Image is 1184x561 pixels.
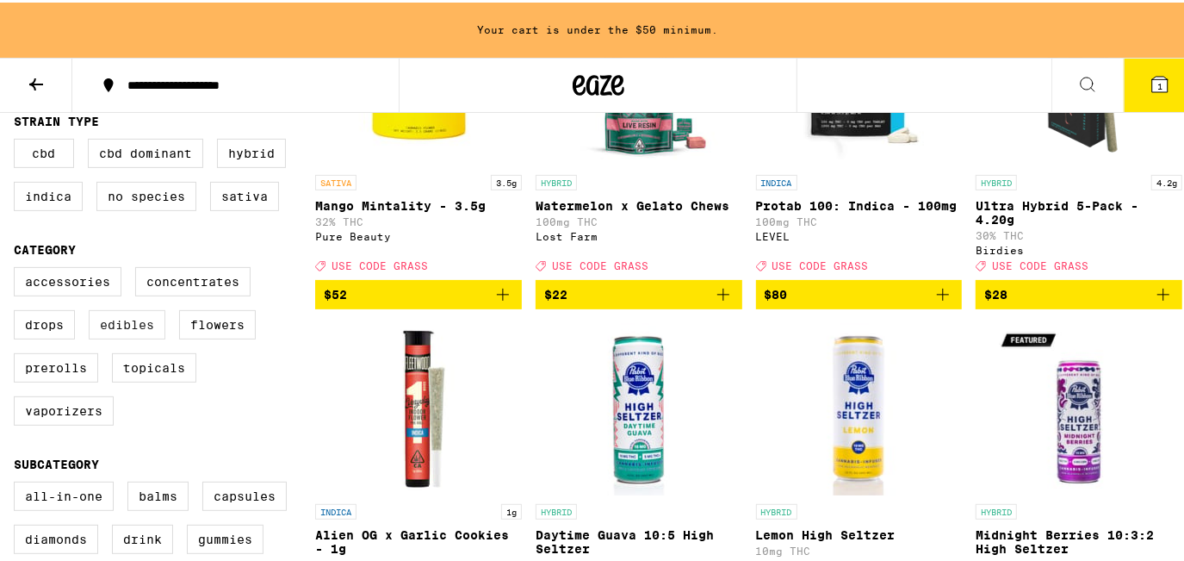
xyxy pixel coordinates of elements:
label: Edibles [89,308,165,337]
p: 10mg THC [756,543,963,554]
legend: Category [14,240,76,254]
label: CBD [14,136,74,165]
span: USE CODE GRASS [772,258,869,269]
p: Watermelon x Gelato Chews [536,196,742,210]
label: Drops [14,308,75,337]
label: Drink [112,522,173,552]
div: LEVEL [756,228,963,240]
img: Pabst Labs - Lemon High Seltzer [772,321,945,493]
label: Balms [127,479,189,508]
span: $22 [544,285,567,299]
span: 1 [1157,78,1162,89]
img: Pabst Labs - Midnight Berries 10:3:2 High Seltzer [993,321,1165,493]
button: Add to bag [315,277,522,307]
p: INDICA [315,502,356,517]
p: HYBRID [536,502,577,517]
span: USE CODE GRASS [992,258,1088,269]
label: Vaporizers [14,394,114,423]
label: Diamonds [14,522,98,552]
label: No Species [96,179,196,209]
label: Topicals [112,351,196,380]
p: Midnight Berries 10:3:2 High Seltzer [976,526,1182,553]
p: HYBRID [756,502,797,517]
p: 30% THC [976,228,1182,239]
label: Concentrates [135,265,251,294]
span: USE CODE GRASS [552,258,648,269]
p: HYBRID [536,172,577,188]
button: Add to bag [976,277,1182,307]
div: Pure Beauty [315,228,522,240]
legend: Subcategory [14,455,99,469]
p: HYBRID [976,502,1017,517]
button: Add to bag [536,277,742,307]
span: USE CODE GRASS [332,258,428,269]
p: 100mg THC [536,214,742,225]
span: $52 [324,285,347,299]
p: Ultra Hybrid 5-Pack - 4.20g [976,196,1182,224]
div: Lost Farm [536,228,742,240]
p: 3.5g [491,172,522,188]
p: Daytime Guava 10:5 High Seltzer [536,526,742,553]
label: Gummies [187,522,263,552]
img: Pabst Labs - Daytime Guava 10:5 High Seltzer [553,321,725,493]
p: Protab 100: Indica - 100mg [756,196,963,210]
label: CBD Dominant [88,136,203,165]
p: Lemon High Seltzer [756,526,963,539]
img: Fleetwood - Alien OG x Garlic Cookies - 1g [332,321,505,493]
span: Hi. Need any help? [10,12,124,26]
legend: Strain Type [14,112,99,126]
label: All-In-One [14,479,114,508]
p: 1g [501,502,522,517]
p: Mango Mintality - 3.5g [315,196,522,210]
label: Flowers [179,308,256,337]
span: $28 [984,285,1007,299]
p: 4.2g [1151,172,1182,188]
label: Sativa [210,179,279,209]
label: Capsules [202,479,287,508]
div: Birdies [976,242,1182,253]
button: Add to bag [756,277,963,307]
p: 100mg THC [756,214,963,225]
p: HYBRID [976,172,1017,188]
label: Indica [14,179,83,209]
p: Alien OG x Garlic Cookies - 1g [315,526,522,553]
p: INDICA [756,172,797,188]
label: Accessories [14,265,121,294]
p: SATIVA [315,172,356,188]
label: Prerolls [14,351,98,380]
p: 32% THC [315,214,522,225]
span: $80 [765,285,788,299]
label: Hybrid [217,136,286,165]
